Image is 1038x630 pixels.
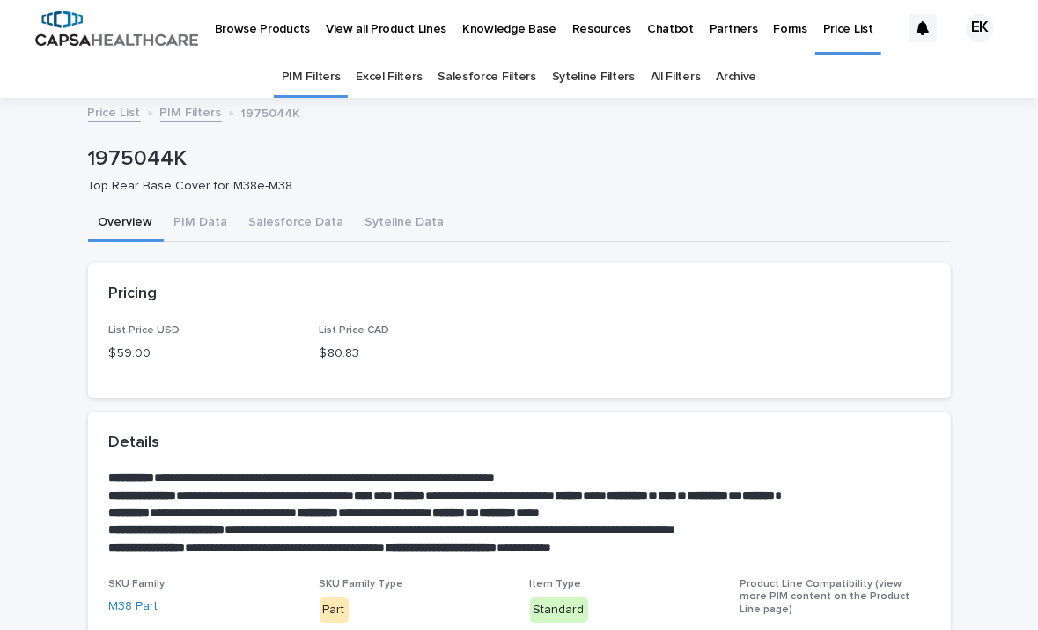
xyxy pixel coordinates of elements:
[320,579,404,589] span: SKU Family Type
[109,597,158,616] a: M38 Part
[109,345,298,363] p: $ 59.00
[355,205,455,242] button: Syteline Data
[109,434,160,453] h2: Details
[552,56,635,98] a: Syteline Filters
[88,146,944,172] p: 1975044K
[320,345,509,363] p: $ 80.83
[164,205,239,242] button: PIM Data
[160,101,222,122] a: PIM Filters
[109,325,180,336] span: List Price USD
[740,579,910,615] span: Product Line Compatibility (view more PIM content on the Product Line page)
[320,597,349,623] div: Part
[530,597,588,623] div: Standard
[239,205,355,242] button: Salesforce Data
[88,179,937,194] p: Top Rear Base Cover for M38e-M38
[438,56,535,98] a: Salesforce Filters
[651,56,701,98] a: All Filters
[356,56,422,98] a: Excel Filters
[109,579,166,589] span: SKU Family
[282,56,341,98] a: PIM Filters
[88,101,141,122] a: Price List
[320,325,390,336] span: List Price CAD
[109,285,158,304] h2: Pricing
[966,14,994,42] div: EK
[35,11,198,46] img: B5p4sRfuTuC72oLToeu7
[716,56,756,98] a: Archive
[241,102,301,122] p: 1975044K
[88,205,164,242] button: Overview
[530,579,582,589] span: Item Type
